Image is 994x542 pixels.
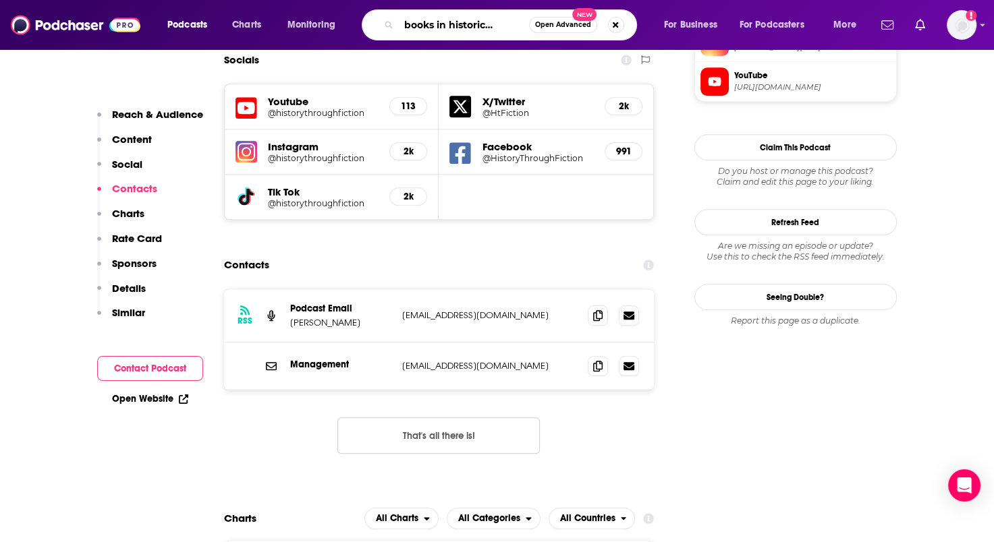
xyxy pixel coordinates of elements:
button: Contacts [97,182,157,207]
p: Similar [112,306,145,319]
button: Claim This Podcast [694,134,897,160]
img: User Profile [947,10,976,40]
h2: Socials [224,47,259,73]
button: open menu [364,508,439,529]
h5: 113 [401,100,416,112]
h5: 991 [616,146,631,157]
span: Charts [232,16,261,34]
h2: Categories [447,508,541,529]
img: iconImage [236,141,257,162]
span: For Podcasters [740,16,804,34]
a: @historythroughfiction [268,198,379,208]
p: Rate Card [112,232,162,245]
a: Charts [223,14,269,36]
button: Sponsors [97,257,157,282]
h5: X/Twitter [482,95,594,108]
button: Content [97,133,152,158]
div: Report this page as a duplicate. [694,315,897,326]
button: Refresh Feed [694,209,897,235]
span: All Categories [458,514,520,523]
p: Charts [112,207,144,220]
p: Contacts [112,182,157,195]
span: https://www.youtube.com/@historythroughfiction [734,82,891,92]
p: Sponsors [112,257,157,270]
p: Content [112,133,152,146]
a: Show notifications dropdown [910,13,931,36]
a: Seeing Double? [694,284,897,310]
a: @historythroughfiction [268,108,379,118]
h5: Tik Tok [268,185,379,198]
p: [PERSON_NAME] [290,317,391,328]
p: Reach & Audience [112,108,203,121]
button: Contact Podcast [97,356,203,381]
span: Open Advanced [535,22,591,28]
button: open menu [447,508,541,529]
span: For Business [664,16,717,34]
p: [EMAIL_ADDRESS][DOMAIN_NAME] [402,309,578,321]
svg: Add a profile image [966,10,976,21]
button: Open AdvancedNew [529,17,597,33]
button: open menu [549,508,636,529]
h2: Countries [549,508,636,529]
p: Podcast Email [290,303,391,314]
h5: Youtube [268,95,379,108]
button: open menu [824,14,873,36]
h5: 2k [616,100,631,112]
button: open menu [158,14,225,36]
span: Podcasts [167,16,207,34]
img: Podchaser - Follow, Share and Rate Podcasts [11,12,140,38]
button: Nothing here. [337,417,540,454]
p: [EMAIL_ADDRESS][DOMAIN_NAME] [402,360,578,371]
button: Reach & Audience [97,108,203,133]
div: Are we missing an episode or update? Use this to check the RSS feed immediately. [694,241,897,262]
input: Search podcasts, credits, & more... [399,14,529,36]
h2: Platforms [364,508,439,529]
button: Charts [97,207,144,232]
a: @historythroughfiction [268,153,379,163]
p: Details [112,282,146,295]
a: YouTube[URL][DOMAIN_NAME] [700,67,891,96]
span: Do you host or manage this podcast? [694,166,897,177]
h2: Contacts [224,252,269,278]
h3: RSS [238,315,252,326]
h5: 2k [401,191,416,202]
span: All Charts [376,514,418,523]
button: Similar [97,306,145,331]
span: YouTube [734,69,891,82]
a: Show notifications dropdown [876,13,899,36]
div: Open Intercom Messenger [948,469,981,502]
button: open menu [731,14,824,36]
span: More [833,16,856,34]
a: @HtFiction [482,108,594,118]
p: Management [290,359,391,370]
span: Logged in as KSteele [947,10,976,40]
h2: Charts [224,512,256,524]
h5: Facebook [482,140,594,153]
button: Rate Card [97,232,162,257]
span: Monitoring [287,16,335,34]
span: All Countries [560,514,615,523]
p: Social [112,158,142,171]
a: Open Website [112,393,188,404]
a: @HistoryThroughFiction [482,153,594,163]
button: Social [97,158,142,183]
span: New [572,8,597,21]
button: open menu [655,14,734,36]
button: Details [97,282,146,307]
h5: 2k [401,146,416,157]
button: open menu [278,14,353,36]
button: Show profile menu [947,10,976,40]
div: Search podcasts, credits, & more... [375,9,650,40]
h5: Instagram [268,140,379,153]
div: Claim and edit this page to your liking. [694,166,897,187]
